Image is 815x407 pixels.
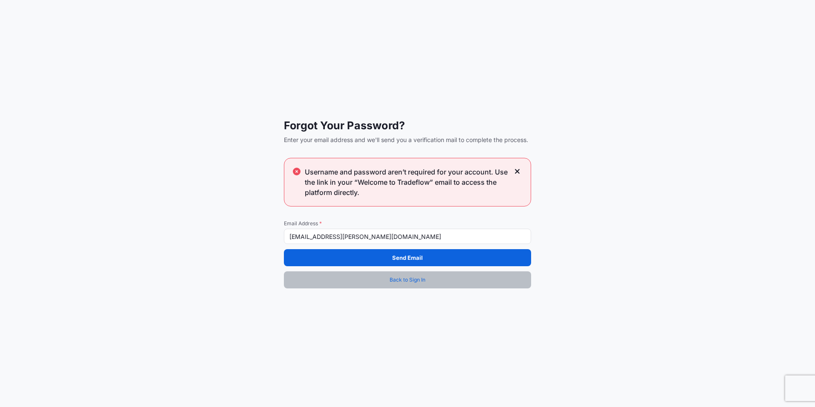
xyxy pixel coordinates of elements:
p: Send Email [392,253,423,262]
span: Email Address [284,220,531,227]
span: Username and password aren’t required for your account. Use the link in your “Welcome to Tradeflo... [305,167,509,198]
button: Send Email [284,249,531,266]
span: Enter your email address and we'll send you a verification mail to complete the process. [284,136,531,144]
a: Back to Sign In [284,271,531,288]
span: Back to Sign In [390,276,425,284]
span: Forgot Your Password? [284,119,531,132]
input: example@gmail.com [284,229,531,244]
